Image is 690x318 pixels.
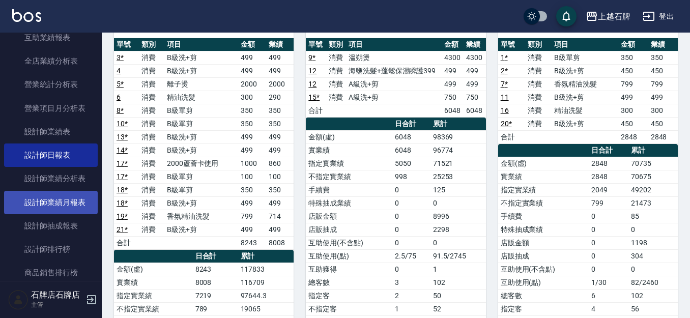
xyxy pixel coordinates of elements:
td: 860 [266,157,294,170]
td: 125 [430,183,486,196]
td: B級洗+剪 [164,223,238,236]
td: 0 [589,210,629,223]
td: 特殊抽成業績 [498,223,589,236]
td: 精油洗髮 [552,104,618,117]
td: 不指定實業績 [498,196,589,210]
td: 4300 [442,51,464,64]
td: 指定實業績 [306,157,392,170]
td: 450 [648,117,678,130]
td: 750 [442,91,464,104]
td: B級單剪 [164,104,238,117]
td: 102 [628,289,678,302]
td: B級單剪 [164,183,238,196]
td: 96774 [430,143,486,157]
td: 2000蘆薈卡使用 [164,157,238,170]
td: 消費 [139,143,164,157]
td: 6048 [392,130,430,143]
td: 2000 [266,77,294,91]
td: 消費 [326,64,346,77]
th: 業績 [648,38,678,51]
td: B級洗+剪 [164,130,238,143]
img: Logo [12,9,41,22]
td: 特殊抽成業績 [306,196,392,210]
td: 1198 [628,236,678,249]
td: 互助使用(不含點) [306,236,392,249]
a: 設計師日報表 [4,143,98,167]
td: 499 [266,223,294,236]
td: 香氛精油洗髮 [164,210,238,223]
td: 100 [266,170,294,183]
button: 登出 [639,7,678,26]
td: 店販金額 [498,236,589,249]
th: 累計 [238,250,294,263]
button: 上越石牌 [582,6,635,27]
td: 0 [430,196,486,210]
td: 499 [442,77,464,91]
td: 消費 [525,51,552,64]
td: 350 [238,117,266,130]
th: 類別 [525,38,552,51]
td: 精油洗髮 [164,91,238,104]
div: 上越石牌 [598,10,630,23]
td: 100 [238,170,266,183]
td: 350 [648,51,678,64]
table: a dense table [114,38,294,250]
td: 71521 [430,157,486,170]
td: 0 [392,223,430,236]
td: 2848 [648,130,678,143]
td: B級洗+剪 [164,64,238,77]
td: 金額(虛) [114,263,193,276]
td: 102 [430,276,486,289]
td: 互助使用(點) [306,249,392,263]
td: 3 [392,276,430,289]
td: 離子燙 [164,77,238,91]
td: 0 [589,263,629,276]
td: 499 [238,223,266,236]
td: 消費 [139,130,164,143]
td: 6048 [442,104,464,117]
td: 290 [266,91,294,104]
td: 消費 [139,77,164,91]
a: 6 [117,93,121,101]
th: 日合計 [589,144,629,157]
td: 2.5/75 [392,249,430,263]
td: 合計 [498,130,525,143]
td: 不指定客 [306,302,392,315]
td: 指定客 [498,302,589,315]
td: 0 [392,236,430,249]
td: 2 [392,289,430,302]
td: 2049 [589,183,629,196]
h5: 石牌店石牌店 [31,290,83,300]
td: 0 [589,223,629,236]
th: 單號 [306,38,326,51]
td: 5050 [392,157,430,170]
td: 350 [238,104,266,117]
td: A級洗+剪 [346,91,442,104]
td: 8008 [266,236,294,249]
th: 金額 [238,38,266,51]
td: 4300 [464,51,485,64]
td: 499 [266,143,294,157]
a: 設計師排行榜 [4,238,98,261]
td: B級洗+剪 [164,196,238,210]
td: 350 [266,104,294,117]
td: 998 [392,170,430,183]
td: B級洗+剪 [164,51,238,64]
td: B級單剪 [552,51,618,64]
td: 0 [392,183,430,196]
td: 300 [238,91,266,104]
td: 2000 [238,77,266,91]
td: 499 [238,196,266,210]
td: 350 [266,183,294,196]
td: 手續費 [498,210,589,223]
td: 56 [628,302,678,315]
td: 499 [238,143,266,157]
td: 499 [238,64,266,77]
td: 8243 [238,236,266,249]
th: 項目 [346,38,442,51]
td: A級洗+剪 [346,77,442,91]
td: B級洗+剪 [164,143,238,157]
td: 店販抽成 [306,223,392,236]
td: 499 [618,91,648,104]
th: 類別 [326,38,346,51]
